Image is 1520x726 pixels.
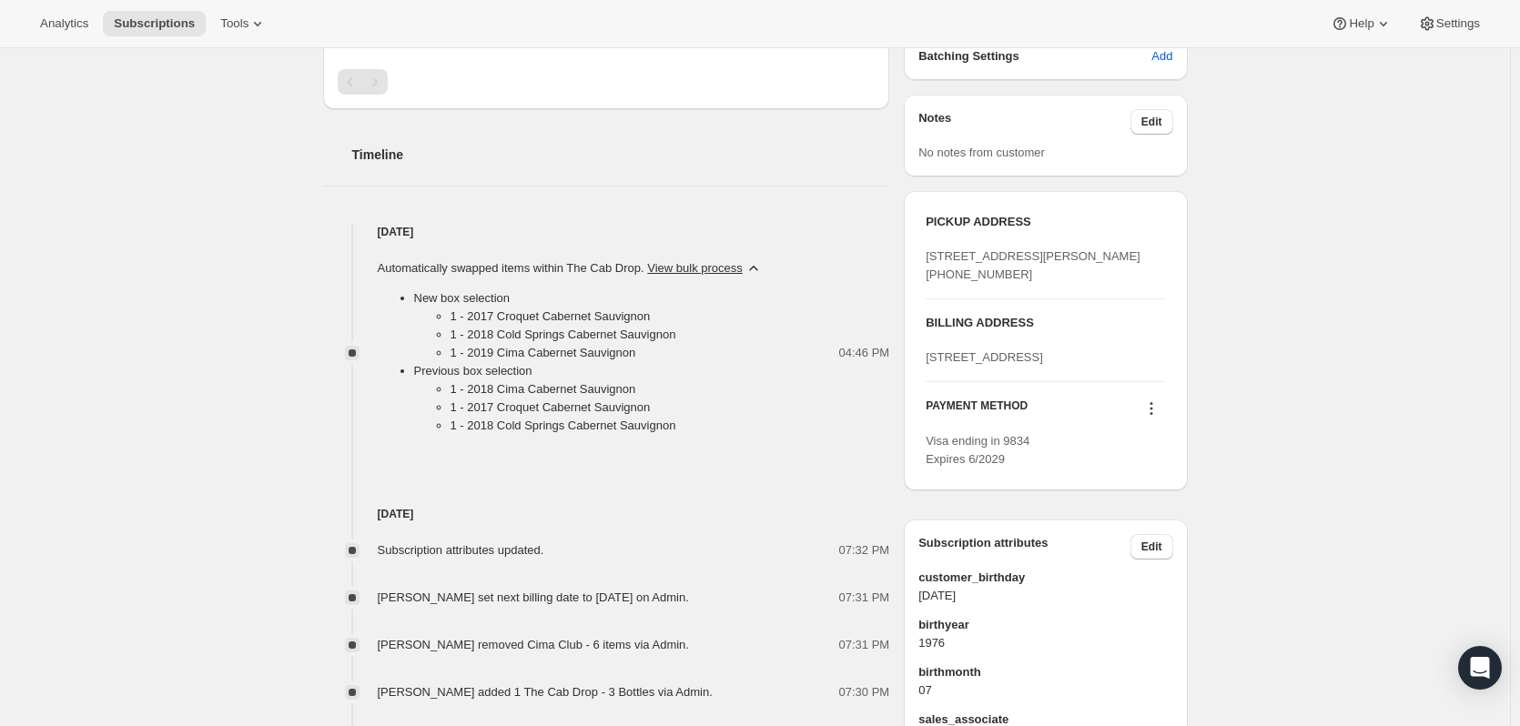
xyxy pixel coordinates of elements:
[451,380,763,398] li: 1 - 2018 Cima Cabernet Sauvignon
[323,505,890,523] h4: [DATE]
[1130,109,1173,135] button: Edit
[114,16,195,31] span: Subscriptions
[1320,11,1403,36] button: Help
[918,569,1172,587] span: customer_birthday
[1349,16,1373,31] span: Help
[414,362,763,435] li: Previous box selection
[414,289,763,362] li: New box selection
[1407,11,1491,36] button: Settings
[209,11,278,36] button: Tools
[926,314,1165,332] h3: BILLING ADDRESS
[918,146,1045,159] span: No notes from customer
[926,249,1140,281] span: [STREET_ADDRESS][PERSON_NAME] [PHONE_NUMBER]
[29,11,99,36] button: Analytics
[323,223,890,241] h4: [DATE]
[1458,646,1502,690] div: Open Intercom Messenger
[367,254,774,283] button: Automatically swapped items within The Cab Drop. View bulk process
[1141,115,1162,129] span: Edit
[839,541,890,560] span: 07:32 PM
[1151,47,1172,66] span: Add
[378,543,544,557] span: Subscription attributes updated.
[220,16,248,31] span: Tools
[918,616,1172,634] span: birthyear
[1436,16,1480,31] span: Settings
[918,634,1172,652] span: 1976
[918,663,1172,681] span: birthmonth
[1141,539,1162,554] span: Edit
[378,590,689,604] span: [PERSON_NAME] set next billing date to [DATE] on Admin.
[647,261,743,275] button: View bulk process
[918,587,1172,605] span: [DATE]
[918,47,1151,66] h6: Batching Settings
[378,259,743,277] span: Automatically swapped items within The Cab Drop .
[918,534,1130,560] h3: Subscription attributes
[40,16,88,31] span: Analytics
[451,417,763,435] li: 1 - 2018 Cold Springs Cabernet Sauvignon
[1130,534,1173,560] button: Edit
[1140,42,1183,71] button: Add
[839,636,890,654] span: 07:31 PM
[352,146,890,164] h2: Timeline
[926,398,1028,423] h3: PAYMENT METHOD
[839,344,890,362] span: 04:46 PM
[839,589,890,607] span: 07:31 PM
[918,109,1130,135] h3: Notes
[451,398,763,417] li: 1 - 2017 Croquet Cabernet Sauvignon
[338,69,876,95] nav: Pagination
[926,434,1029,466] span: Visa ending in 9834 Expires 6/2029
[839,683,890,701] span: 07:30 PM
[918,681,1172,700] span: 07
[451,344,763,362] li: 1 - 2019 Cima Cabernet Sauvignon
[926,213,1165,231] h3: PICKUP ADDRESS
[451,326,763,344] li: 1 - 2018 Cold Springs Cabernet Sauvignon
[103,11,206,36] button: Subscriptions
[451,308,763,326] li: 1 - 2017 Croquet Cabernet Sauvignon
[378,685,713,699] span: [PERSON_NAME] added 1 The Cab Drop - 3 Bottles via Admin.
[926,350,1043,364] span: [STREET_ADDRESS]
[378,638,689,651] span: [PERSON_NAME] removed Cima Club - 6 items via Admin.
